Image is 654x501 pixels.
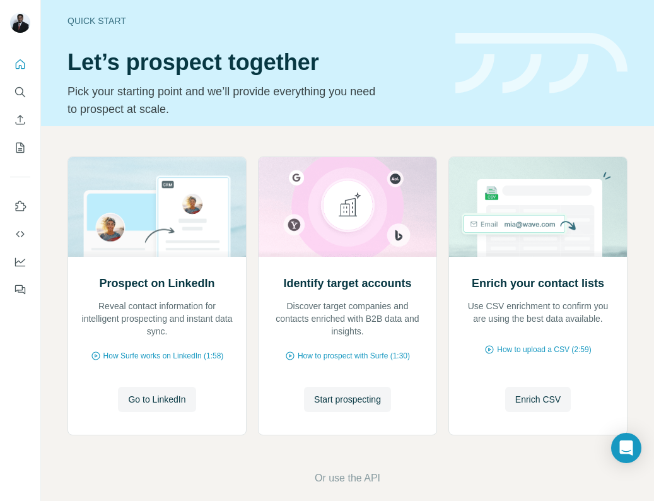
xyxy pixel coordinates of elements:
h2: Enrich your contact lists [472,274,604,292]
span: How to prospect with Surfe (1:30) [298,350,410,362]
button: My lists [10,136,30,159]
img: Prospect on LinkedIn [67,157,247,257]
span: Go to LinkedIn [128,393,185,406]
p: Reveal contact information for intelligent prospecting and instant data sync. [81,300,233,338]
img: Avatar [10,13,30,33]
button: Search [10,81,30,103]
p: Use CSV enrichment to confirm you are using the best data available. [462,300,614,325]
img: banner [455,33,628,94]
p: Discover target companies and contacts enriched with B2B data and insights. [271,300,424,338]
button: Go to LinkedIn [118,387,196,412]
button: Enrich CSV [10,109,30,131]
button: Start prospecting [304,387,391,412]
p: Pick your starting point and we’ll provide everything you need to prospect at scale. [67,83,383,118]
button: Enrich CSV [505,387,571,412]
h2: Prospect on LinkedIn [99,274,214,292]
span: Start prospecting [314,393,381,406]
button: Use Surfe API [10,223,30,245]
h1: Let’s prospect together [67,50,440,75]
img: Enrich your contact lists [448,157,628,257]
button: Use Surfe on LinkedIn [10,195,30,218]
button: Or use the API [315,471,380,486]
div: Open Intercom Messenger [611,433,641,463]
button: Feedback [10,278,30,301]
span: Enrich CSV [515,393,561,406]
h2: Identify target accounts [283,274,411,292]
span: How Surfe works on LinkedIn (1:58) [103,350,224,362]
span: How to upload a CSV (2:59) [497,344,591,355]
div: Quick start [67,15,440,27]
button: Dashboard [10,250,30,273]
button: Quick start [10,53,30,76]
img: Identify target accounts [258,157,437,257]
